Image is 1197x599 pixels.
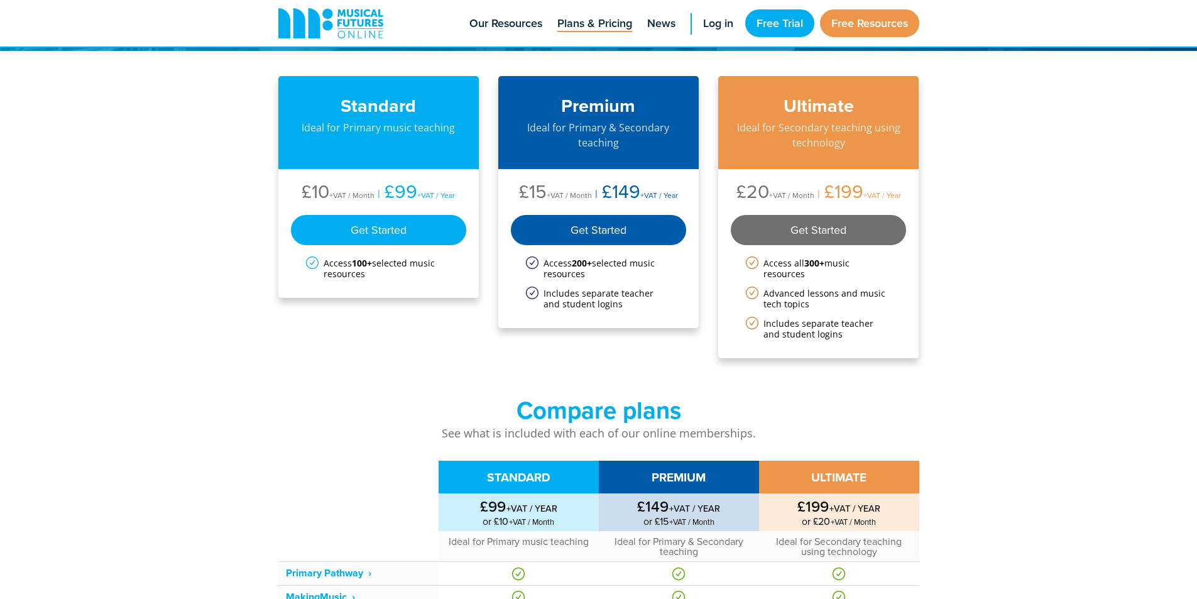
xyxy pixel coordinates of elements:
h3: Premium [511,95,687,117]
span: +VAT / YEAR [506,502,557,515]
span: Log in [703,15,733,32]
h2: Compare plans [278,396,919,425]
li: Access selected music resources [306,258,452,279]
li: £20 [736,182,814,205]
li: £99 [374,182,455,205]
span: +VAT / Month [329,190,374,201]
span: +VAT / Year [417,190,455,201]
p: See what is included with each of our online memberships. [278,425,919,442]
p: Ideal for Secondary teaching using technology [731,120,907,150]
td: or £20 [759,493,919,531]
span: +VAT / Month [508,516,554,527]
li: Access all music resources [746,258,892,279]
li: Includes separate teacher and student logins [526,288,672,309]
td: Ideal for Secondary teaching using technology [759,531,919,562]
td: or £10 [439,493,599,531]
li: £15 [519,182,592,205]
td: Ideal for Primary music teaching [439,531,599,562]
span: +VAT / Month [669,516,714,527]
div: Get Started [291,215,467,245]
span: +VAT / Year [863,190,901,201]
span: +VAT / YEAR [829,502,880,515]
img: Yes [672,568,685,580]
div: Get Started [731,215,907,245]
span: +VAT / Month [769,190,814,201]
span: Our Resources [469,15,542,32]
td: Ideal for Primary & Secondary teaching [599,531,759,562]
li: £149 [592,182,678,205]
img: Yes [833,568,845,580]
strong: 200+ [572,257,592,269]
span: +VAT / Month [547,190,592,201]
a: Free Trial [745,9,814,37]
span: News [647,15,675,32]
strong: £99 [446,498,591,514]
li: Advanced lessons and music tech topics [746,288,892,309]
p: Ideal for Primary music teaching [291,120,467,135]
a: Free Resources [820,9,919,37]
strong: 300+ [804,257,824,269]
h3: Standard [291,95,467,117]
li: Includes separate teacher and student logins [746,318,892,339]
span: +VAT / Month [830,516,876,527]
img: Yes [512,568,525,580]
div: Get Started [511,215,687,245]
li: £199 [814,182,901,205]
th: PREMIUM [599,461,759,493]
th: STANDARD [439,461,599,493]
td: or £15 [599,493,759,531]
span: +VAT / YEAR [669,502,720,515]
span: Plans & Pricing [557,15,632,32]
p: Ideal for Primary & Secondary teaching [511,120,687,150]
li: Access selected music resources [526,258,672,279]
strong: Primary Pathway ‎ › [286,566,371,580]
strong: £149 [606,498,752,514]
strong: 100+ [352,257,372,269]
h3: Ultimate [731,95,907,117]
strong: £199 [767,498,912,514]
th: ULTIMATE [759,461,919,493]
a: Primary Pathway ‎ › [286,568,371,579]
span: +VAT / Year [640,190,678,201]
li: £10 [302,182,374,205]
